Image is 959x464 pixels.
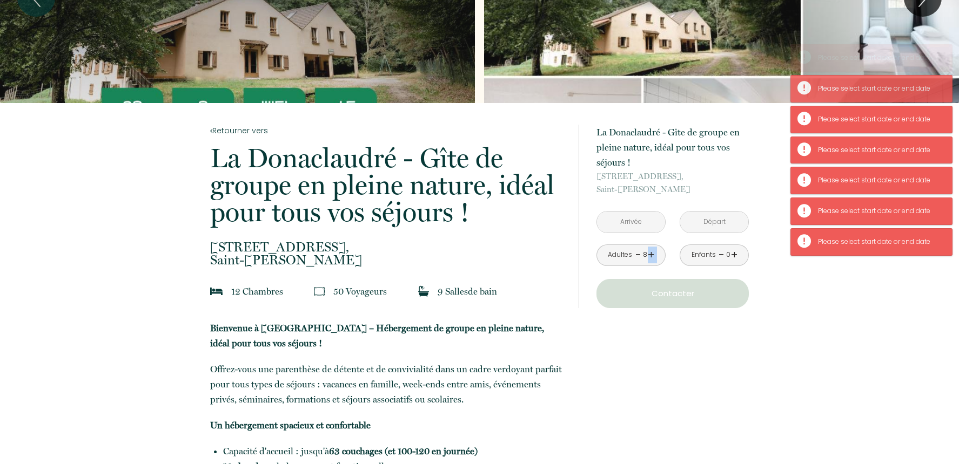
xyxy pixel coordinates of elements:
[210,241,565,267] p: Saint-[PERSON_NAME]
[597,211,665,233] input: Arrivée
[329,446,478,456] strong: 63 couchages (et 100-120 en journée)
[692,250,716,260] div: Enfants
[223,443,565,459] li: Capacité d'accueil : jusqu'à
[818,237,941,247] div: Please select start date or end date
[464,286,468,297] span: s
[279,286,283,297] span: s
[680,211,748,233] input: Départ
[333,284,387,299] p: 50 Voyageur
[600,287,745,300] p: Contacter
[210,241,565,254] span: [STREET_ADDRESS],
[608,250,632,260] div: Adultes
[210,323,544,349] strong: Bienvenue à [GEOGRAPHIC_DATA] – Hébergement de groupe en pleine nature, idéal pour tous vos séjou...
[210,125,565,137] a: Retourner vers
[818,175,941,186] div: Please select start date or end date
[648,247,654,263] a: +
[635,247,641,263] a: -
[438,284,497,299] p: 9 Salle de bain
[210,361,565,407] p: Offrez-vous une parenthèse de détente et de convivialité dans un cadre verdoyant parfait pour tou...
[383,286,387,297] span: s
[210,420,371,431] strong: Un hébergement spacieux et confortable
[818,53,941,63] div: Please select start date or end date
[719,247,725,263] a: -
[726,250,731,260] div: 0
[818,114,941,125] div: Please select start date or end date
[731,247,737,263] a: +
[231,284,283,299] p: 12 Chambre
[642,250,648,260] div: 8
[314,286,325,297] img: guests
[818,145,941,155] div: Please select start date or end date
[818,206,941,216] div: Please select start date or end date
[596,170,749,196] p: Saint-[PERSON_NAME]
[596,125,749,170] p: La Donaclaudré - Gîte de groupe en pleine nature, idéal pour tous vos séjours !
[210,145,565,226] p: La Donaclaudré - Gîte de groupe en pleine nature, idéal pour tous vos séjours !
[818,84,941,94] div: Please select start date or end date
[596,170,749,183] span: [STREET_ADDRESS],
[596,279,749,308] button: Contacter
